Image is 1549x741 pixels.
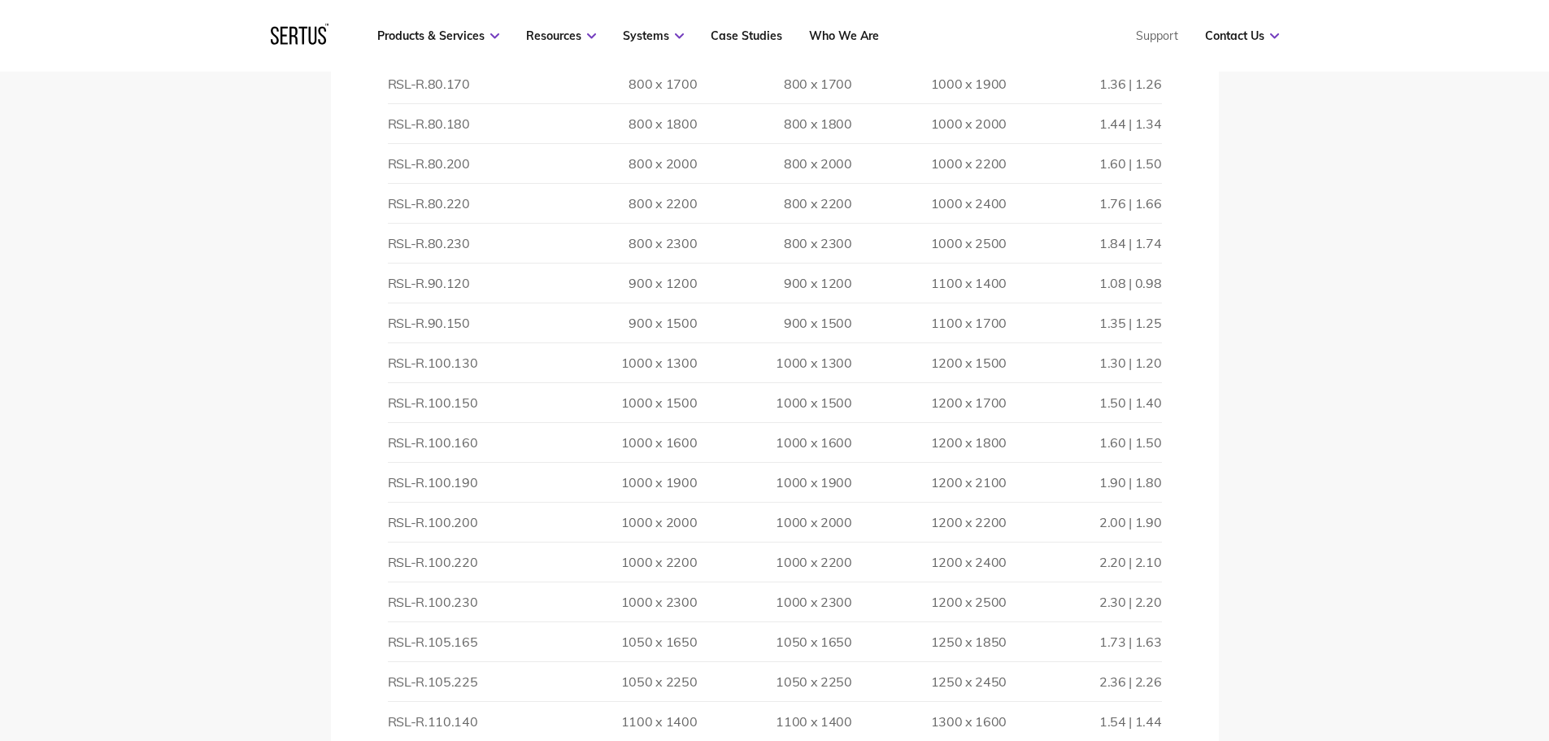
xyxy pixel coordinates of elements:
[542,423,697,463] td: 1000 x 1600
[388,104,542,144] td: RSL-R.80.180
[852,503,1007,543] td: 1200 x 2200
[852,64,1007,104] td: 1000 x 1900
[852,104,1007,144] td: 1000 x 2000
[1007,543,1161,582] td: 2.20 | 2.10
[852,224,1007,264] td: 1000 x 2500
[388,423,542,463] td: RSL-R.100.160
[542,264,697,303] td: 900 x 1200
[542,144,697,184] td: 800 x 2000
[697,264,851,303] td: 900 x 1200
[697,423,851,463] td: 1000 x 1600
[1007,662,1161,702] td: 2.36 | 2.26
[388,184,542,224] td: RSL-R.80.220
[1007,303,1161,343] td: 1.35 | 1.25
[542,104,697,144] td: 800 x 1800
[852,662,1007,702] td: 1250 x 2450
[852,622,1007,662] td: 1250 x 1850
[697,343,851,383] td: 1000 x 1300
[388,64,542,104] td: RSL-R.80.170
[1007,224,1161,264] td: 1.84 | 1.74
[697,582,851,622] td: 1000 x 2300
[697,184,851,224] td: 800 x 2200
[697,383,851,423] td: 1000 x 1500
[388,662,542,702] td: RSL-R.105.225
[852,463,1007,503] td: 1200 x 2100
[1007,503,1161,543] td: 2.00 | 1.90
[388,144,542,184] td: RSL-R.80.200
[388,383,542,423] td: RSL-R.100.150
[697,104,851,144] td: 800 x 1800
[542,503,697,543] td: 1000 x 2000
[1007,184,1161,224] td: 1.76 | 1.66
[852,184,1007,224] td: 1000 x 2400
[852,582,1007,622] td: 1200 x 2500
[388,582,542,622] td: RSL-R.100.230
[377,28,499,43] a: Products & Services
[542,662,697,702] td: 1050 x 2250
[388,463,542,503] td: RSL-R.100.190
[697,662,851,702] td: 1050 x 2250
[852,343,1007,383] td: 1200 x 1500
[542,224,697,264] td: 800 x 2300
[542,463,697,503] td: 1000 x 1900
[388,543,542,582] td: RSL-R.100.220
[852,423,1007,463] td: 1200 x 1800
[388,622,542,662] td: RSL-R.105.165
[1007,144,1161,184] td: 1.60 | 1.50
[697,543,851,582] td: 1000 x 2200
[852,264,1007,303] td: 1100 x 1400
[388,224,542,264] td: RSL-R.80.230
[526,28,596,43] a: Resources
[542,582,697,622] td: 1000 x 2300
[388,343,542,383] td: RSL-R.100.130
[809,28,879,43] a: Who We Are
[1007,64,1161,104] td: 1.36 | 1.26
[852,303,1007,343] td: 1100 x 1700
[1007,383,1161,423] td: 1.50 | 1.40
[542,303,697,343] td: 900 x 1500
[697,503,851,543] td: 1000 x 2000
[852,543,1007,582] td: 1200 x 2400
[711,28,782,43] a: Case Studies
[542,383,697,423] td: 1000 x 1500
[388,303,542,343] td: RSL-R.90.150
[388,264,542,303] td: RSL-R.90.120
[1007,264,1161,303] td: 1.08 | 0.98
[542,64,697,104] td: 800 x 1700
[542,184,697,224] td: 800 x 2200
[852,383,1007,423] td: 1200 x 1700
[1007,622,1161,662] td: 1.73 | 1.63
[697,144,851,184] td: 800 x 2000
[1007,104,1161,144] td: 1.44 | 1.34
[1007,343,1161,383] td: 1.30 | 1.20
[1256,552,1549,741] iframe: Chat Widget
[697,622,851,662] td: 1050 x 1650
[697,463,851,503] td: 1000 x 1900
[697,64,851,104] td: 800 x 1700
[542,622,697,662] td: 1050 x 1650
[697,224,851,264] td: 800 x 2300
[623,28,684,43] a: Systems
[852,144,1007,184] td: 1000 x 2200
[1136,28,1178,43] a: Support
[1205,28,1279,43] a: Contact Us
[1007,582,1161,622] td: 2.30 | 2.20
[697,303,851,343] td: 900 x 1500
[1007,463,1161,503] td: 1.90 | 1.80
[1007,423,1161,463] td: 1.60 | 1.50
[388,503,542,543] td: RSL-R.100.200
[542,343,697,383] td: 1000 x 1300
[542,543,697,582] td: 1000 x 2200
